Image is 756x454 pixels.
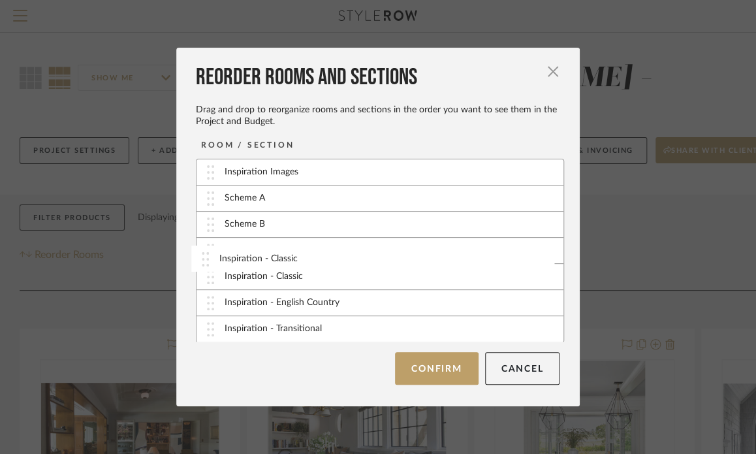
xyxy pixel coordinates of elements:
img: vertical-grip.svg [207,244,214,258]
img: vertical-grip.svg [207,296,214,310]
div: Scheme C [225,244,265,257]
button: Cancel [485,352,560,385]
div: Inspiration - Transitional [225,322,322,336]
div: Scheme A [225,191,265,205]
img: vertical-grip.svg [207,218,214,232]
img: vertical-grip.svg [207,270,214,284]
button: Close [540,58,566,84]
div: Reorder Rooms and Sections [196,63,559,92]
img: vertical-grip.svg [207,322,214,336]
div: Inspiration Images [225,165,298,179]
div: Inspiration - Classic [225,270,303,284]
div: ROOM / SECTION [201,138,294,152]
button: Confirm [395,352,478,385]
img: vertical-grip.svg [207,165,214,180]
div: Drag and drop to reorganize rooms and sections in the order you want to see them in the Project a... [196,104,559,127]
img: vertical-grip.svg [207,191,214,206]
div: Scheme B [225,218,265,231]
div: Inspiration - English Country [225,296,339,310]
